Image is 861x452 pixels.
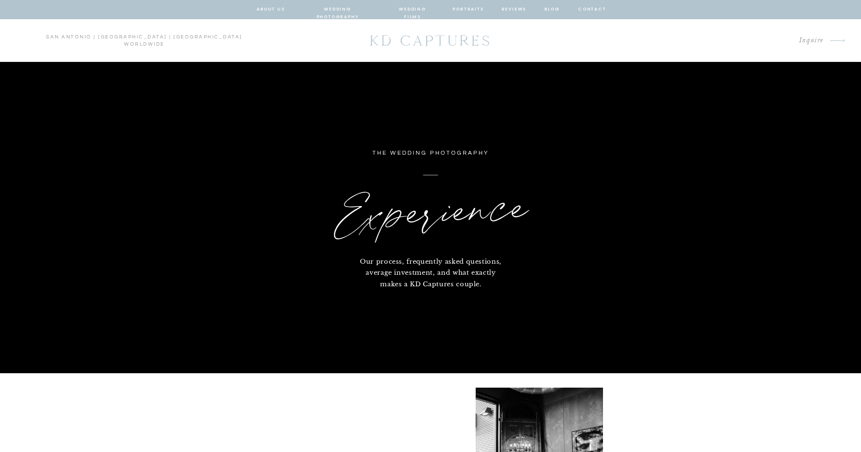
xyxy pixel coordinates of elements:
[13,34,275,48] p: san antonio | [GEOGRAPHIC_DATA] | [GEOGRAPHIC_DATA] worldwide
[352,148,509,159] p: the wedding photography
[578,5,605,14] a: contact
[453,5,484,14] a: portraits
[302,5,373,14] a: wedding photography
[257,5,285,14] a: about us
[543,5,561,14] a: blog
[357,256,505,288] p: Our process, frequently asked questions, average investment, and what exactly makes a KD Captures...
[364,27,497,54] a: KD CAPTURES
[390,5,435,14] a: wedding films
[649,34,824,47] a: Inquire
[501,5,527,14] a: reviews
[249,174,613,256] h1: Experience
